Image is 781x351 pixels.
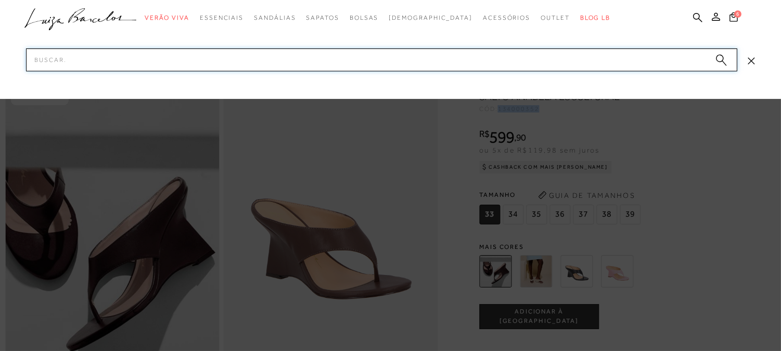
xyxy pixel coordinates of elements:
[350,14,379,21] span: Bolsas
[580,8,610,28] a: BLOG LB
[389,8,472,28] a: noSubCategoriesText
[350,8,379,28] a: categoryNavScreenReaderText
[541,8,570,28] a: categoryNavScreenReaderText
[734,10,741,18] span: 6
[254,14,296,21] span: Sandálias
[200,14,244,21] span: Essenciais
[389,14,472,21] span: [DEMOGRAPHIC_DATA]
[306,14,339,21] span: Sapatos
[145,14,189,21] span: Verão Viva
[200,8,244,28] a: categoryNavScreenReaderText
[580,14,610,21] span: BLOG LB
[726,11,741,26] button: 6
[306,8,339,28] a: categoryNavScreenReaderText
[483,8,530,28] a: categoryNavScreenReaderText
[254,8,296,28] a: categoryNavScreenReaderText
[541,14,570,21] span: Outlet
[26,48,737,71] input: Buscar.
[145,8,189,28] a: categoryNavScreenReaderText
[483,14,530,21] span: Acessórios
